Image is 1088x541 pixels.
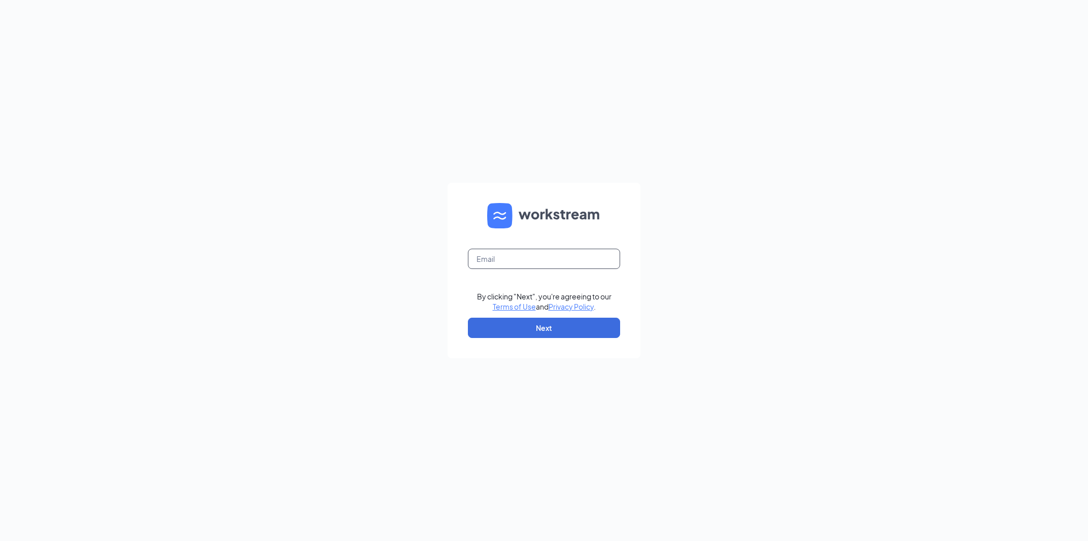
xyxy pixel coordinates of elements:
a: Privacy Policy [549,302,594,311]
input: Email [468,249,620,269]
img: WS logo and Workstream text [487,203,601,228]
button: Next [468,318,620,338]
a: Terms of Use [493,302,536,311]
div: By clicking "Next", you're agreeing to our and . [477,291,611,312]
